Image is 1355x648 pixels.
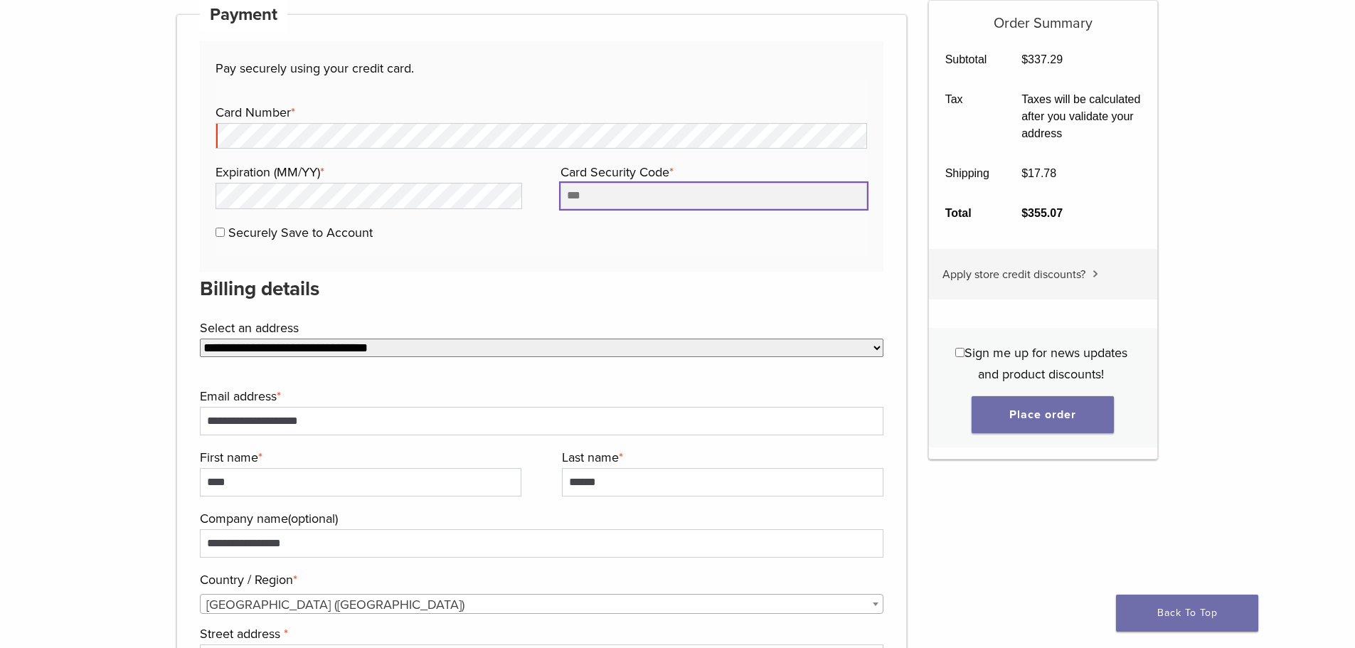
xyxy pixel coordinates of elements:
p: Pay securely using your credit card. [216,58,867,79]
img: caret.svg [1093,270,1098,277]
th: Total [929,193,1006,233]
label: Email address [200,386,881,407]
label: First name [200,447,518,468]
label: Expiration (MM/YY) [216,161,519,183]
button: Place order [972,396,1114,433]
span: United States (US) [201,595,883,615]
label: Street address [200,623,881,644]
label: Company name [200,508,881,529]
th: Subtotal [929,40,1006,80]
span: $ [1021,207,1028,219]
span: Country / Region [200,594,884,614]
span: $ [1021,167,1028,179]
fieldset: Payment Info [216,79,867,256]
label: Card Security Code [560,161,864,183]
bdi: 337.29 [1021,53,1063,65]
label: Select an address [200,317,881,339]
bdi: 17.78 [1021,167,1056,179]
h5: Order Summary [929,1,1157,32]
a: Back To Top [1116,595,1258,632]
th: Shipping [929,154,1006,193]
span: Apply store credit discounts? [942,267,1085,282]
bdi: 355.07 [1021,207,1063,219]
input: Sign me up for news updates and product discounts! [955,348,965,357]
th: Tax [929,80,1006,154]
h3: Billing details [200,272,884,306]
label: Card Number [216,102,864,123]
td: Taxes will be calculated after you validate your address [1006,80,1157,154]
span: Sign me up for news updates and product discounts! [965,345,1127,382]
span: (optional) [288,511,338,526]
label: Last name [562,447,880,468]
span: $ [1021,53,1028,65]
label: Securely Save to Account [228,225,373,240]
label: Country / Region [200,569,881,590]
